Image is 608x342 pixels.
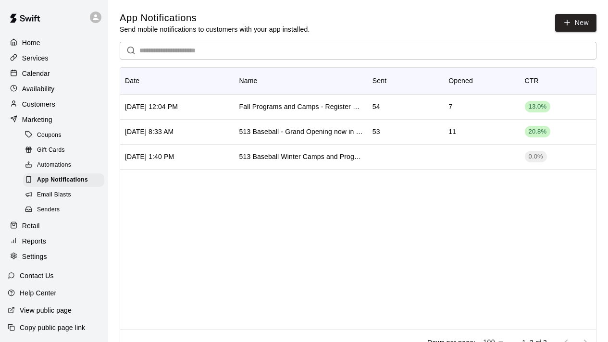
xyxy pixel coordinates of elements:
[23,159,104,172] div: Automations
[23,143,108,158] a: Gift Cards
[22,115,52,124] p: Marketing
[8,219,100,233] a: Retail
[23,188,108,203] a: Email Blasts
[23,128,108,143] a: Coupons
[8,51,100,65] a: Services
[20,288,56,298] p: Help Center
[22,38,40,48] p: Home
[23,158,108,173] a: Automations
[555,14,596,32] a: New
[8,249,100,264] a: Settings
[23,203,108,218] a: Senders
[23,173,104,187] div: App Notifications
[37,175,88,185] span: App Notifications
[22,236,46,246] p: Reports
[372,127,380,136] div: 53
[125,102,178,111] div: Sep 11 2025, 12:04 PM
[8,36,100,50] a: Home
[372,102,380,111] div: 54
[520,67,596,94] div: CTR
[8,97,100,111] a: Customers
[22,69,50,78] p: Calendar
[22,99,55,109] p: Customers
[125,67,139,94] div: Date
[239,127,363,136] div: 513 Baseball - Grand Opening now in Blue Ash!
[22,221,40,231] p: Retail
[239,152,363,161] div: 513 Baseball Winter Camps and Programs Available!
[23,188,104,202] div: Email Blasts
[368,67,444,94] div: Sent
[525,152,547,161] span: 0.0%
[448,127,456,136] div: 11
[20,323,85,332] p: Copy public page link
[239,102,363,111] div: Fall Programs and Camps - Register Now!
[239,67,258,94] div: Name
[23,203,104,217] div: Senders
[37,190,71,200] span: Email Blasts
[125,127,174,136] div: Sep 9 2025, 8:33 AM
[20,305,72,315] p: View public page
[448,102,452,111] div: 7
[120,12,310,24] h5: App Notifications
[8,112,100,127] a: Marketing
[525,67,539,94] div: CTR
[235,67,368,94] div: Name
[525,127,551,136] span: 20.8%
[20,271,54,281] p: Contact Us
[23,144,104,157] div: Gift Cards
[23,173,108,188] a: App Notifications
[120,24,310,34] p: Send mobile notifications to customers with your app installed.
[22,53,49,63] p: Services
[125,152,174,161] div: Dec 10 2024, 1:40 PM
[37,205,60,215] span: Senders
[444,67,520,94] div: Opened
[120,67,235,94] div: Date
[525,102,551,111] span: 13.0%
[8,66,100,81] a: Calendar
[372,67,386,94] div: Sent
[37,160,71,170] span: Automations
[22,252,47,261] p: Settings
[22,84,55,94] p: Availability
[8,82,100,96] a: Availability
[37,146,65,155] span: Gift Cards
[448,67,473,94] div: Opened
[37,131,62,140] span: Coupons
[23,129,104,142] div: Coupons
[8,234,100,248] a: Reports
